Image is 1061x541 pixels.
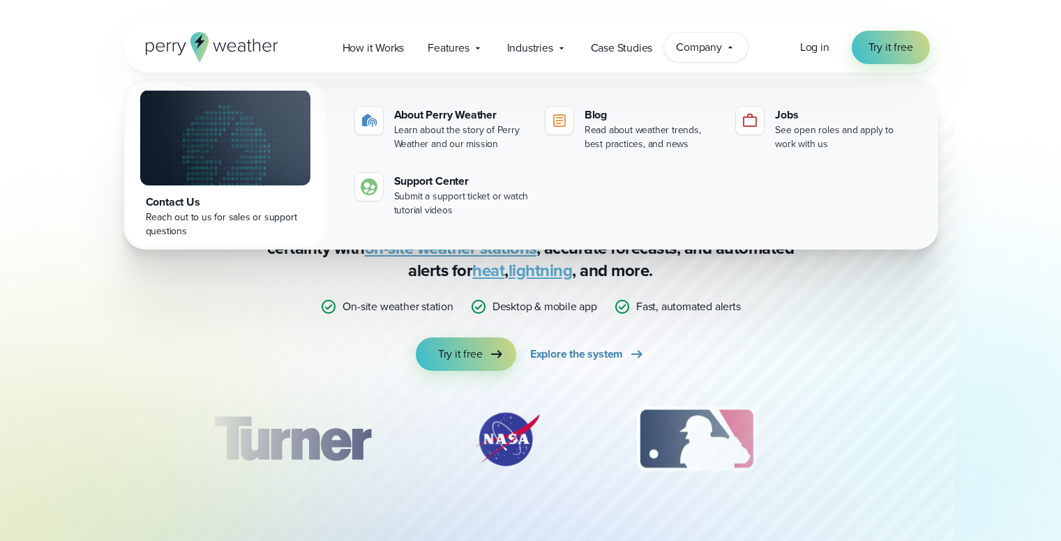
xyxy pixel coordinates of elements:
[591,40,653,56] span: Case Studies
[193,404,868,481] div: slideshow
[852,31,930,64] a: Try it free
[676,39,722,56] span: Company
[742,112,758,129] img: jobs-icon-1.svg
[458,404,556,474] div: 2 of 12
[146,194,305,211] div: Contact Us
[507,40,553,56] span: Industries
[530,337,645,371] a: Explore the system
[394,173,529,190] div: Support Center
[126,82,324,247] a: Contact Us Reach out to us for sales or support questions
[394,190,529,218] div: Submit a support ticket or watch tutorial videos
[394,123,529,151] div: Learn about the story of Perry Weather and our mission
[540,101,725,157] a: Blog Read about weather trends, best practices, and news
[193,404,391,474] div: 1 of 12
[193,404,391,474] img: Turner-Construction_1.svg
[636,298,741,315] p: Fast, automated alerts
[551,112,568,129] img: blog-icon.svg
[775,123,910,151] div: See open roles and apply to work with us
[361,178,377,195] img: contact-icon.svg
[492,298,597,315] p: Desktop & mobile app
[458,404,556,474] img: NASA.svg
[509,258,573,283] a: lightning
[349,101,534,157] a: About Perry Weather Learn about the story of Perry Weather and our mission
[361,112,377,129] img: about-icon.svg
[416,337,516,371] a: Try it free
[837,404,949,474] div: 4 of 12
[868,39,913,56] span: Try it free
[800,39,829,56] a: Log in
[438,346,483,363] span: Try it free
[343,40,405,56] span: How it Works
[775,107,910,123] div: Jobs
[623,404,770,474] img: MLB.svg
[252,215,810,282] p: Stop relying on weather apps you can’t trust — Perry Weather delivers certainty with , accurate f...
[579,33,665,62] a: Case Studies
[343,298,453,315] p: On-site weather station
[585,107,719,123] div: Blog
[472,258,504,283] a: heat
[585,123,719,151] div: Read about weather trends, best practices, and news
[349,167,534,223] a: Support Center Submit a support ticket or watch tutorial videos
[530,346,623,363] span: Explore the system
[331,33,416,62] a: How it Works
[730,101,915,157] a: Jobs See open roles and apply to work with us
[623,404,770,474] div: 3 of 12
[428,40,469,56] span: Features
[394,107,529,123] div: About Perry Weather
[837,404,949,474] img: PGA.svg
[800,39,829,55] span: Log in
[146,211,305,238] div: Reach out to us for sales or support questions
